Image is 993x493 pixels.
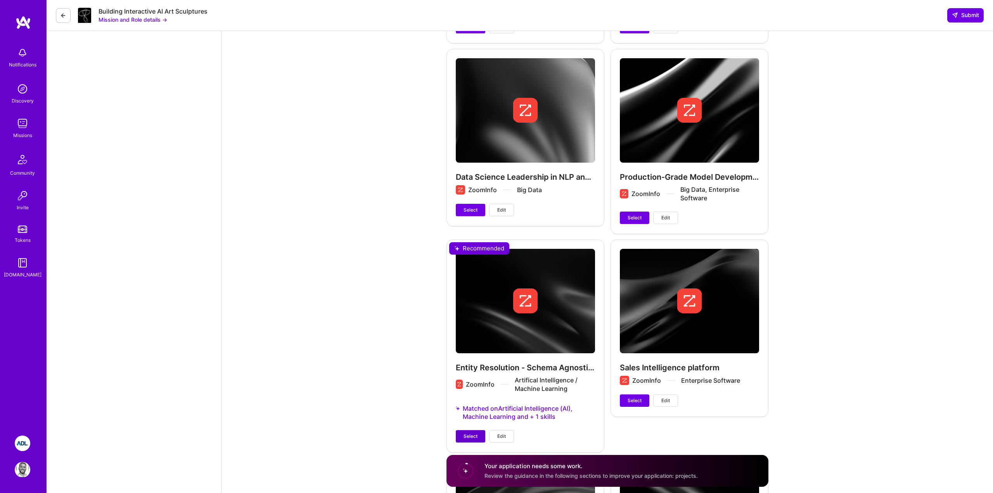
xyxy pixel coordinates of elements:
[15,45,30,61] img: bell
[18,226,27,233] img: tokens
[620,394,649,407] button: Select
[952,12,958,18] i: icon SendLight
[13,150,32,169] img: Community
[16,16,31,30] img: logo
[12,97,34,105] div: Discovery
[661,214,670,221] span: Edit
[15,436,30,451] img: ADL: Technology Modernization Sprint 1
[661,397,670,404] span: Edit
[99,7,208,16] div: Building Interactive AI Art Sculptures
[497,207,506,214] span: Edit
[628,214,642,221] span: Select
[947,8,984,22] button: Submit
[484,472,698,479] span: Review the guidance in the following sections to improve your application: projects.
[489,430,514,443] button: Edit
[15,188,30,203] img: Invite
[15,81,30,97] img: discovery
[620,212,649,224] button: Select
[4,271,42,279] div: [DOMAIN_NAME]
[99,16,167,24] button: Mission and Role details →
[10,169,35,177] div: Community
[628,397,642,404] span: Select
[60,12,66,19] i: icon LeftArrowDark
[456,204,485,216] button: Select
[15,236,31,244] div: Tokens
[489,204,514,216] button: Edit
[15,255,30,271] img: guide book
[13,436,32,451] a: ADL: Technology Modernization Sprint 1
[17,203,29,212] div: Invite
[15,116,30,131] img: teamwork
[78,8,91,23] img: Company Logo
[456,430,485,443] button: Select
[13,462,32,477] a: User Avatar
[9,61,36,69] div: Notifications
[497,433,506,440] span: Edit
[464,433,477,440] span: Select
[952,11,979,19] span: Submit
[653,212,678,224] button: Edit
[15,462,30,477] img: User Avatar
[13,131,32,139] div: Missions
[464,207,477,214] span: Select
[653,394,678,407] button: Edit
[484,462,698,470] h4: Your application needs some work.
